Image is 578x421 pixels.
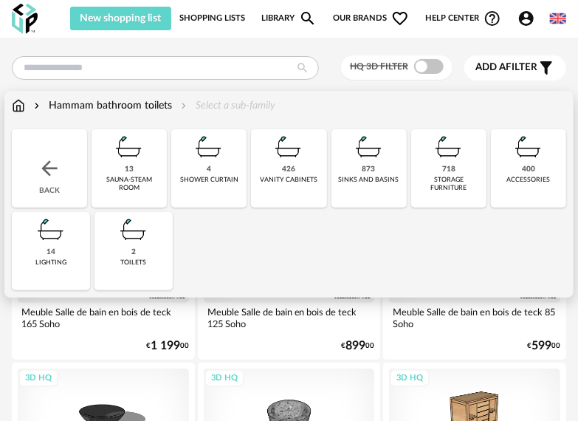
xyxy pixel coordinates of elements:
[389,303,560,332] div: Meuble Salle de bain en bois de teck 85 Soho
[339,176,399,184] div: sinks and basins
[31,98,43,113] img: svg+xml;base64,PHN2ZyB3aWR0aD0iMTYiIGhlaWdodD0iMTYiIHZpZXdCb3g9IjAgMCAxNiAxNiIgZmlsbD0ibm9uZSIgeG...
[12,98,25,113] img: svg+xml;base64,PHN2ZyB3aWR0aD0iMTYiIGhlaWdodD0iMTciIHZpZXdCb3g9IjAgMCAxNiAxNyIgZmlsbD0ibm9uZSIgeG...
[38,157,61,180] img: svg+xml;base64,PHN2ZyB3aWR0aD0iMjQiIGhlaWdodD0iMjQiIHZpZXdCb3g9IjAgMCAyNCAyNCIgZmlsbD0ibm9uZSIgeG...
[191,129,227,165] img: Salle%20de%20bain.png
[125,165,134,174] div: 13
[391,10,409,27] span: Heart Outline icon
[511,129,546,165] img: Salle%20de%20bain.png
[475,61,537,74] span: filter
[207,165,211,174] div: 4
[484,10,501,27] span: Help Circle Outline icon
[351,129,387,165] img: Salle%20de%20bain.png
[506,176,550,184] div: accessories
[531,341,551,351] span: 599
[517,10,542,27] span: Account Circle icon
[35,259,66,267] div: lighting
[527,341,560,351] div: € 00
[464,55,566,81] button: Add afilter Filter icon
[362,165,376,174] div: 873
[12,4,38,34] img: OXP
[345,341,365,351] span: 899
[31,98,172,113] div: Hammam bathroom toilets
[151,341,180,351] span: 1 199
[333,7,409,30] span: Our brands
[146,341,189,351] div: € 00
[47,247,55,257] div: 14
[350,62,408,71] span: HQ 3D filter
[111,129,147,165] img: Salle%20de%20bain.png
[18,369,58,388] div: 3D HQ
[116,212,151,247] img: Salle%20de%20bain.png
[12,129,87,208] div: Back
[70,7,171,30] button: New shopping list
[299,10,317,27] span: Magnify icon
[416,176,482,193] div: storage furniture
[442,165,455,174] div: 718
[282,165,295,174] div: 426
[204,303,375,332] div: Meuble Salle de bain en bois de teck 125 Soho
[131,247,136,257] div: 2
[80,13,162,24] span: New shopping list
[271,129,306,165] img: Salle%20de%20bain.png
[121,259,147,267] div: toilets
[260,176,317,184] div: vanity cabinets
[18,303,189,332] div: Meuble Salle de bain en bois de teck 165 Soho
[341,341,374,351] div: € 00
[550,10,566,27] img: us
[96,176,162,193] div: sauna-steam room
[522,165,535,174] div: 400
[204,369,244,388] div: 3D HQ
[431,129,467,165] img: Salle%20de%20bain.png
[261,7,317,30] a: LibraryMagnify icon
[33,212,69,247] img: Salle%20de%20bain.png
[179,7,245,30] a: Shopping Lists
[390,369,430,388] div: 3D HQ
[475,62,506,72] span: Add a
[537,59,555,77] span: Filter icon
[180,176,238,184] div: shower curtain
[517,10,535,27] span: Account Circle icon
[425,10,501,27] span: Help centerHelp Circle Outline icon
